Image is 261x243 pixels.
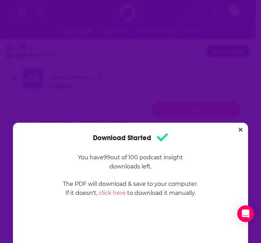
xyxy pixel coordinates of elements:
[63,153,198,171] p: You have 99 out of 100 podcast insight downloads left.
[237,205,254,222] div: Open Intercom Messenger
[63,180,198,198] p: The PDF will download & save to your computer. If it doesn't, to download it manually.
[93,131,168,145] h1: Download Started
[99,190,126,196] a: click here
[236,126,245,134] button: Close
